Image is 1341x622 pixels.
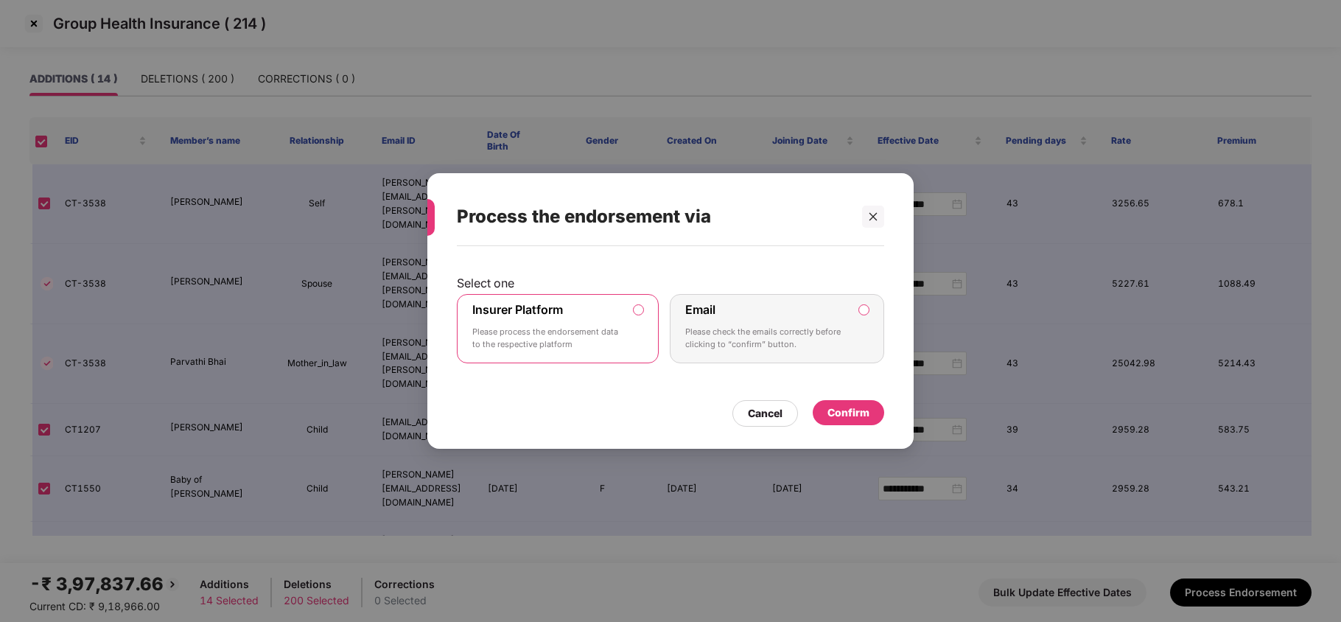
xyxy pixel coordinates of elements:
[748,405,782,422] div: Cancel
[868,212,878,222] span: close
[827,405,869,421] div: Confirm
[859,305,869,315] input: EmailPlease check the emails correctly before clicking to “confirm” button.
[457,276,884,290] p: Select one
[457,188,849,245] div: Process the endorsement via
[685,326,848,352] p: Please check the emails correctly before clicking to “confirm” button.
[472,302,563,317] label: Insurer Platform
[472,326,623,352] p: Please process the endorsement data to the respective platform
[634,305,643,315] input: Insurer PlatformPlease process the endorsement data to the respective platform
[685,302,715,317] label: Email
